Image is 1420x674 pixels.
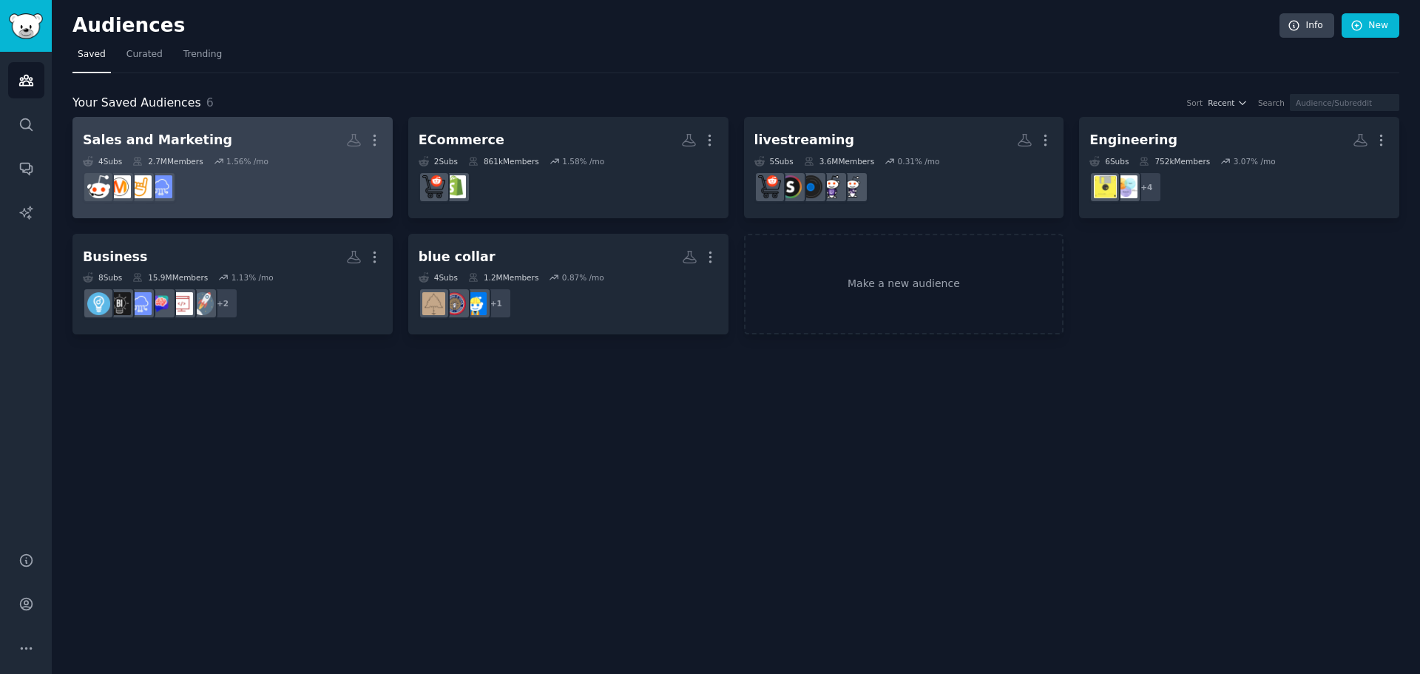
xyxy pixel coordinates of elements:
img: ecommerce [758,175,781,198]
img: SaaS [129,292,152,315]
img: Entrepreneur [87,292,110,315]
span: Saved [78,48,106,61]
div: 1.56 % /mo [226,156,268,166]
img: ChatGPTPromptGenius [149,292,172,315]
span: Recent [1208,98,1234,108]
div: Engineering [1089,131,1177,149]
a: Make a new audience [744,234,1064,335]
div: + 2 [207,288,238,319]
img: sales [87,175,110,198]
span: Your Saved Audiences [72,94,201,112]
div: 2 Sub s [419,156,458,166]
img: GummySearch logo [9,13,43,39]
div: 15.9M Members [132,272,208,283]
a: Info [1279,13,1334,38]
img: webdev [170,292,193,315]
div: 8 Sub s [83,272,122,283]
a: Business8Subs15.9MMembers1.13% /mo+2startupswebdevChatGPTPromptGeniusSaaSBusiness_IdeasEntrepreneur [72,234,393,335]
span: 6 [206,95,214,109]
div: 6 Sub s [1089,156,1129,166]
img: shopify [443,175,466,198]
input: Audience/Subreddit [1290,94,1399,111]
div: Search [1258,98,1285,108]
img: IBEW [443,292,466,315]
img: ProductManagement [1115,175,1137,198]
a: Trending [178,43,227,73]
img: SaaS [149,175,172,198]
div: 861k Members [468,156,539,166]
img: Twitch_Startup [841,175,864,198]
img: ExperiencedDevs [1094,175,1117,198]
img: Construction [464,292,487,315]
a: Curated [121,43,168,73]
a: Engineering6Subs752kMembers3.07% /mo+4ProductManagementExperiencedDevs [1079,117,1399,218]
div: livestreaming [754,131,855,149]
div: 1.58 % /mo [562,156,604,166]
div: blue collar [419,248,496,266]
div: + 1 [481,288,512,319]
a: Saved [72,43,111,73]
div: ECommerce [419,131,504,149]
a: livestreaming5Subs3.6MMembers0.31% /moTwitch_StartupTwitchLiveStreamingstreamingecommerce [744,117,1064,218]
img: streaming [779,175,802,198]
a: ECommerce2Subs861kMembers1.58% /moshopifyecommerce [408,117,728,218]
img: ColdEmailAndSales [129,175,152,198]
img: Twitch [820,175,843,198]
div: 4 Sub s [83,156,122,166]
div: 1.13 % /mo [231,272,274,283]
div: 4 Sub s [419,272,458,283]
div: 1.2M Members [468,272,538,283]
div: Sort [1187,98,1203,108]
a: New [1342,13,1399,38]
img: LiveStreaming [799,175,822,198]
a: blue collar4Subs1.2MMembers0.87% /mo+1ConstructionIBEWelectricians [408,234,728,335]
div: Business [83,248,147,266]
div: 2.7M Members [132,156,203,166]
button: Recent [1208,98,1248,108]
div: 0.31 % /mo [898,156,940,166]
div: + 4 [1131,172,1162,203]
img: startups [191,292,214,315]
div: 5 Sub s [754,156,794,166]
span: Trending [183,48,222,61]
div: 3.6M Members [804,156,874,166]
div: 0.87 % /mo [562,272,604,283]
div: 752k Members [1139,156,1210,166]
img: marketing [108,175,131,198]
img: electricians [422,292,445,315]
h2: Audiences [72,14,1279,38]
img: ecommerce [422,175,445,198]
img: Business_Ideas [108,292,131,315]
div: Sales and Marketing [83,131,232,149]
span: Curated [126,48,163,61]
a: Sales and Marketing4Subs2.7MMembers1.56% /moSaaSColdEmailAndSalesmarketingsales [72,117,393,218]
div: 3.07 % /mo [1234,156,1276,166]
